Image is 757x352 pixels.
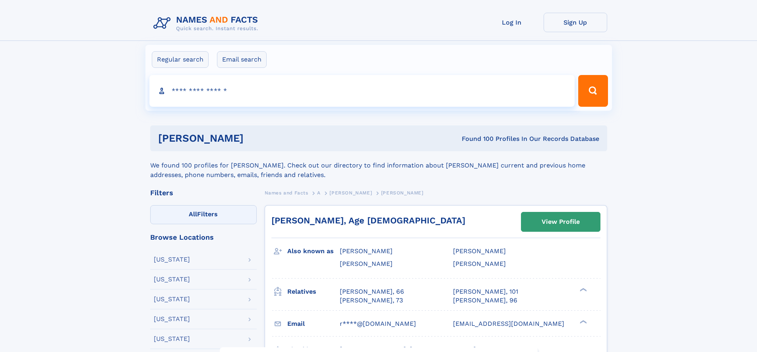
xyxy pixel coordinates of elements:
[154,336,190,342] div: [US_STATE]
[152,51,209,68] label: Regular search
[154,296,190,302] div: [US_STATE]
[150,13,265,34] img: Logo Names and Facts
[352,135,599,143] div: Found 100 Profiles In Our Records Database
[154,276,190,283] div: [US_STATE]
[340,287,404,296] a: [PERSON_NAME], 66
[287,285,340,298] h3: Relatives
[149,75,575,107] input: search input
[154,256,190,263] div: [US_STATE]
[287,244,340,258] h3: Also known as
[158,133,353,143] h1: [PERSON_NAME]
[265,188,308,198] a: Names and Facts
[578,319,587,324] div: ❯
[453,287,518,296] a: [PERSON_NAME], 101
[521,212,600,231] a: View Profile
[340,260,393,267] span: [PERSON_NAME]
[150,151,607,180] div: We found 100 profiles for [PERSON_NAME]. Check out our directory to find information about [PERSO...
[578,287,587,292] div: ❯
[381,190,424,196] span: [PERSON_NAME]
[150,205,257,224] label: Filters
[329,190,372,196] span: [PERSON_NAME]
[453,260,506,267] span: [PERSON_NAME]
[453,320,564,327] span: [EMAIL_ADDRESS][DOMAIN_NAME]
[150,234,257,241] div: Browse Locations
[189,210,197,218] span: All
[217,51,267,68] label: Email search
[453,296,517,305] a: [PERSON_NAME], 96
[287,317,340,331] h3: Email
[544,13,607,32] a: Sign Up
[317,188,321,198] a: A
[453,247,506,255] span: [PERSON_NAME]
[480,13,544,32] a: Log In
[340,296,403,305] a: [PERSON_NAME], 73
[154,316,190,322] div: [US_STATE]
[340,247,393,255] span: [PERSON_NAME]
[317,190,321,196] span: A
[271,215,465,225] a: [PERSON_NAME], Age [DEMOGRAPHIC_DATA]
[150,189,257,196] div: Filters
[542,213,580,231] div: View Profile
[578,75,608,107] button: Search Button
[329,188,372,198] a: [PERSON_NAME]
